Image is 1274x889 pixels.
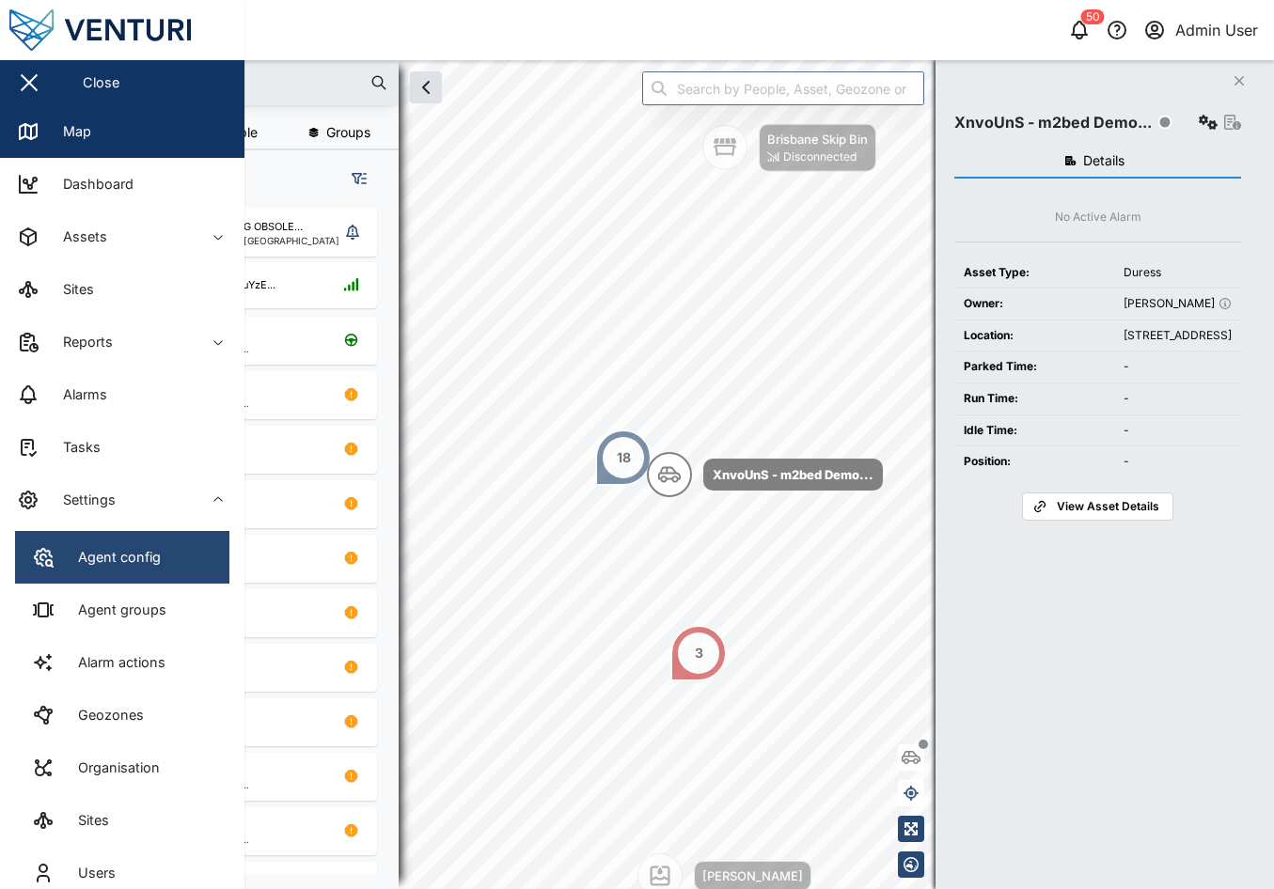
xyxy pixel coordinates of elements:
[49,279,94,300] div: Sites
[767,130,868,148] div: Brisbane Skip Bin
[1022,492,1172,521] a: View Asset Details
[595,429,652,486] div: Map marker
[15,689,229,741] a: Geozones
[64,547,161,568] div: Agent config
[964,264,1105,282] div: Asset Type:
[49,490,116,510] div: Settings
[64,757,160,778] div: Organisation
[617,447,631,468] div: 18
[1124,422,1232,440] div: -
[1081,9,1105,24] div: 50
[954,111,1152,134] div: XnvoUnS - m2bed Demo...
[642,71,924,105] input: Search by People, Asset, Geozone or Place
[670,625,727,681] div: Map marker
[64,600,166,620] div: Agent groups
[964,390,1105,408] div: Run Time:
[60,60,1274,889] canvas: Map
[15,636,229,689] a: Alarm actions
[964,295,1105,313] div: Owner:
[647,452,883,497] div: Map marker
[326,126,370,139] span: Groups
[1057,493,1159,520] span: View Asset Details
[1124,295,1232,313] div: [PERSON_NAME]
[702,124,876,172] div: Map marker
[1175,19,1258,42] div: Admin User
[64,863,116,883] div: Users
[1141,17,1259,43] button: Admin User
[49,437,101,458] div: Tasks
[713,465,873,484] div: XnvoUnS - m2bed Demo...
[64,652,165,673] div: Alarm actions
[15,531,229,584] a: Agent config
[49,174,134,195] div: Dashboard
[1124,327,1232,345] div: [STREET_ADDRESS]
[49,226,107,247] div: Assets
[15,741,229,794] a: Organisation
[1124,264,1232,282] div: Duress
[1055,209,1141,226] div: No Active Alarm
[702,866,803,885] div: [PERSON_NAME]
[1124,453,1232,471] div: -
[49,332,113,352] div: Reports
[49,384,107,405] div: Alarms
[1083,154,1125,167] span: Details
[964,422,1105,440] div: Idle Time:
[695,643,703,663] div: 3
[64,810,109,831] div: Sites
[49,121,91,142] div: Map
[1124,358,1232,376] div: -
[9,9,254,51] img: Main Logo
[83,72,119,93] div: Close
[64,705,144,725] div: Geozones
[1124,390,1232,408] div: -
[15,584,229,636] a: Agent groups
[964,327,1105,345] div: Location:
[783,148,857,166] div: Disconnected
[15,794,229,847] a: Sites
[964,453,1105,471] div: Position:
[964,358,1105,376] div: Parked Time:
